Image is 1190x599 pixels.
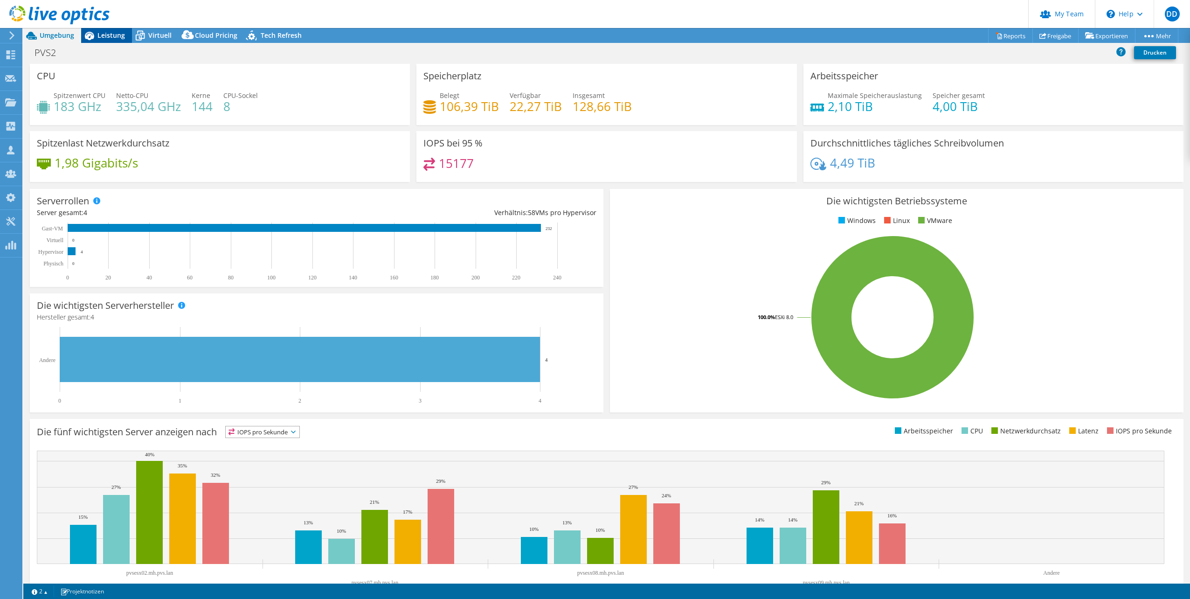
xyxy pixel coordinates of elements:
a: Reports [988,28,1033,43]
div: Server gesamt: [37,208,317,218]
span: Cloud Pricing [195,31,237,40]
text: 2 [298,397,301,404]
h4: 4,49 TiB [830,158,875,168]
h4: 4,00 TiB [933,101,985,111]
text: 32% [211,472,220,478]
text: 240 [553,274,561,281]
text: 10% [337,528,346,534]
h3: Speicherplatz [423,71,481,81]
text: Virtuell [46,237,63,244]
li: Latenz [1067,426,1099,436]
a: Projektnotizen [54,585,111,597]
text: 40 [146,274,152,281]
span: Umgebung [40,31,74,40]
text: Physisch [43,260,63,267]
span: Tech Refresh [261,31,302,40]
span: Virtuell [148,31,172,40]
text: 21% [370,499,379,505]
span: DD [1165,7,1180,21]
span: Spitzenwert CPU [54,91,105,100]
text: 16% [887,513,897,518]
h3: Arbeitsspeicher [810,71,878,81]
text: 40% [145,452,154,457]
a: 2 [25,585,54,597]
div: Verhältnis: VMs pro Hypervisor [317,208,596,218]
li: Linux [882,216,910,226]
li: Netzwerkdurchsatz [989,426,1061,436]
a: Freigabe [1032,28,1079,43]
h4: 8 [223,101,258,111]
text: 10% [595,527,605,533]
h4: 106,39 TiB [440,101,499,111]
h3: Serverrollen [37,196,89,206]
text: 20 [105,274,111,281]
span: CPU-Sockel [223,91,258,100]
text: 4 [539,397,541,404]
text: 29% [436,478,445,484]
h3: Spitzenlast Netzwerkdurchsatz [37,138,169,148]
text: Andere [39,357,55,363]
text: 15% [78,514,88,520]
svg: \n [1107,10,1115,18]
h4: 15177 [439,158,474,168]
h1: PVS2 [30,48,70,58]
span: Maximale Speicherauslastung [828,91,922,100]
text: Gast-VM [42,225,63,232]
text: 4 [545,357,548,362]
span: Insgesamt [573,91,605,100]
li: Arbeitsspeicher [892,426,953,436]
span: Netto-CPU [116,91,148,100]
h4: 2,10 TiB [828,101,922,111]
text: 10% [529,526,539,532]
text: 24% [662,493,671,498]
text: 0 [66,274,69,281]
text: 232 [546,226,552,231]
text: 160 [390,274,398,281]
tspan: ESXi 8.0 [775,313,793,320]
text: 13% [562,520,572,525]
h3: Durchschnittliches tägliches Schreibvolumen [810,138,1004,148]
text: Andere [1043,570,1059,576]
text: 1 [179,397,181,404]
h4: 183 GHz [54,101,105,111]
text: pvsesx09.mh.pvs.lan [803,579,850,586]
span: 4 [83,208,87,217]
text: 80 [228,274,234,281]
h4: Hersteller gesamt: [37,312,596,322]
text: 0 [58,397,61,404]
text: 27% [111,484,121,490]
h3: Die wichtigsten Betriebssysteme [617,196,1176,206]
text: pvsesx02.mh.pvs.lan [126,570,173,576]
text: 29% [821,480,830,485]
text: pvsesx08.mh.pvs.lan [577,570,624,576]
text: pvsesx07.mh.pvs.lan [352,579,398,586]
li: IOPS pro Sekunde [1105,426,1172,436]
h4: 1,98 Gigabits/s [55,158,138,168]
h4: 335,04 GHz [116,101,181,111]
text: 4 [81,250,83,254]
span: Speicher gesamt [933,91,985,100]
text: 100 [267,274,276,281]
text: 21% [854,501,864,506]
text: Hypervisor [38,249,63,255]
h3: Die wichtigsten Serverhersteller [37,300,174,311]
text: 200 [471,274,480,281]
span: Leistung [97,31,125,40]
text: 60 [187,274,193,281]
tspan: 100.0% [758,313,775,320]
span: 58 [528,208,535,217]
a: Drucken [1134,46,1176,59]
li: Windows [836,216,876,226]
text: 120 [308,274,317,281]
h4: 128,66 TiB [573,101,632,111]
text: 17% [403,509,412,515]
text: 220 [512,274,520,281]
text: 14% [788,517,797,522]
text: 14% [755,517,764,522]
li: VMware [916,216,952,226]
h3: CPU [37,71,55,81]
span: IOPS pro Sekunde [226,426,299,438]
text: 0 [72,238,75,243]
text: 13% [304,520,313,525]
h4: 144 [192,101,213,111]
